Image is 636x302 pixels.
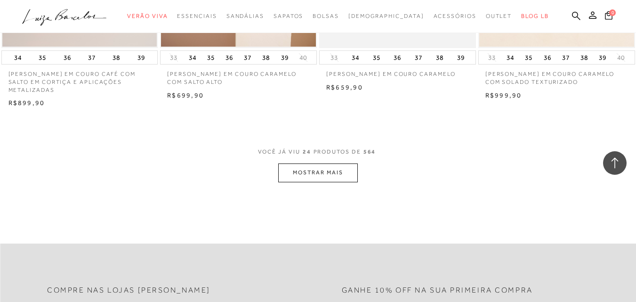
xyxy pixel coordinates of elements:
span: BLOG LB [521,13,548,19]
span: [DEMOGRAPHIC_DATA] [348,13,424,19]
button: 33 [485,53,499,62]
a: noSubCategoriesText [177,8,217,25]
button: 40 [614,53,628,62]
button: 34 [186,51,199,64]
h2: Compre nas lojas [PERSON_NAME] [47,286,210,295]
button: 36 [223,51,236,64]
button: 38 [578,51,591,64]
h2: Ganhe 10% off na sua primeira compra [342,286,533,295]
a: [PERSON_NAME] EM COURO CARAMELO COM SALTO ALTO [160,65,317,86]
a: noSubCategoriesText [127,8,168,25]
a: [PERSON_NAME] EM COURO CARAMELO [319,65,476,78]
button: 35 [204,51,217,64]
button: 38 [259,51,273,64]
button: 39 [135,51,148,64]
button: 0 [602,10,615,23]
span: 0 [609,9,616,16]
button: 35 [36,51,49,64]
a: noSubCategoriesText [313,8,339,25]
button: 40 [297,53,310,62]
button: 35 [370,51,383,64]
span: Outlet [486,13,512,19]
span: Bolsas [313,13,339,19]
button: 37 [559,51,572,64]
span: 24 [303,148,311,155]
a: noSubCategoriesText [226,8,264,25]
a: noSubCategoriesText [274,8,303,25]
button: 37 [85,51,98,64]
button: 33 [167,53,180,62]
a: [PERSON_NAME] EM COURO CARAMELO COM SOLADO TEXTURIZADO [478,65,635,86]
button: 36 [391,51,404,64]
span: R$899,90 [8,99,45,106]
span: R$699,90 [167,91,204,99]
button: 33 [328,53,341,62]
button: 34 [11,51,24,64]
button: MOSTRAR MAIS [278,163,357,182]
button: 39 [278,51,291,64]
button: 39 [596,51,609,64]
span: 564 [363,148,376,155]
button: 36 [61,51,74,64]
button: 34 [504,51,517,64]
span: Acessórios [434,13,476,19]
span: VOCÊ JÁ VIU PRODUTOS DE [258,148,378,155]
button: 37 [412,51,425,64]
a: noSubCategoriesText [434,8,476,25]
a: [PERSON_NAME] EM COURO CAFÉ COM SALTO EM CORTIÇA E APLICAÇÕES METALIZADAS [1,65,158,94]
button: 34 [349,51,362,64]
span: Sandálias [226,13,264,19]
button: 38 [433,51,446,64]
button: 37 [241,51,254,64]
span: Verão Viva [127,13,168,19]
span: R$659,90 [326,83,363,91]
button: 38 [110,51,123,64]
button: 39 [454,51,467,64]
span: Sapatos [274,13,303,19]
a: noSubCategoriesText [348,8,424,25]
button: 35 [522,51,535,64]
span: Essenciais [177,13,217,19]
a: noSubCategoriesText [486,8,512,25]
a: BLOG LB [521,8,548,25]
span: R$999,90 [485,91,522,99]
button: 36 [541,51,554,64]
